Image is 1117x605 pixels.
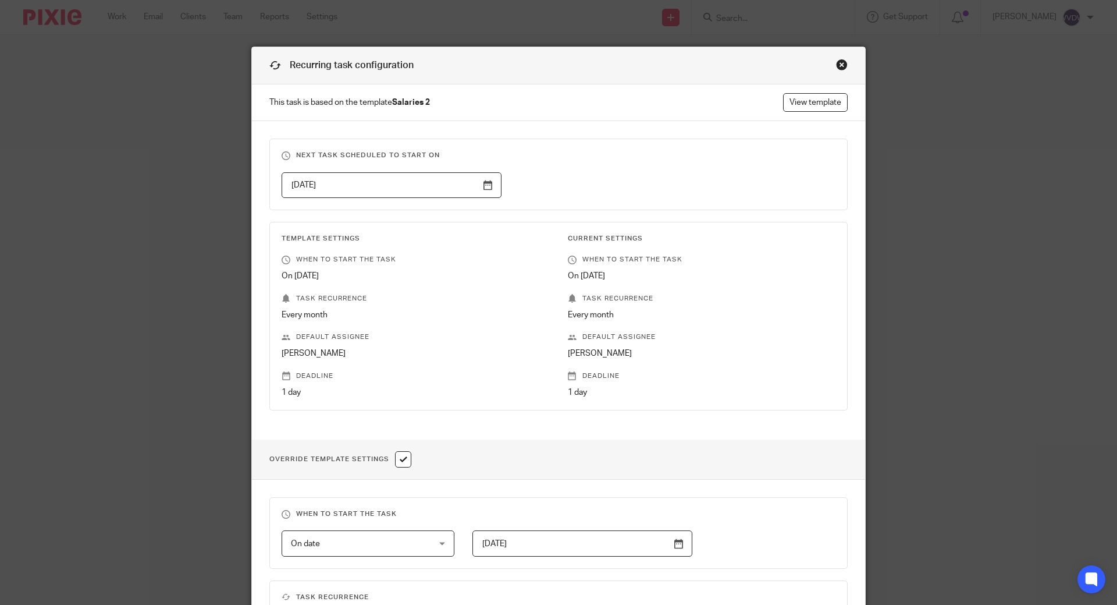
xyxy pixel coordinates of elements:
h1: Override Template Settings [269,451,411,468]
h3: Task recurrence [282,593,835,602]
a: View template [783,93,848,112]
h3: When to start the task [282,510,835,519]
p: Deadline [568,372,835,381]
p: Every month [568,309,835,321]
p: [PERSON_NAME] [568,348,835,359]
p: On [DATE] [282,270,549,282]
p: When to start the task [568,255,835,264]
p: 1 day [282,387,549,398]
p: Task recurrence [568,294,835,303]
h1: Recurring task configuration [269,59,414,72]
h3: Current Settings [568,234,835,243]
span: On date [291,540,320,548]
p: Every month [282,309,549,321]
h3: Next task scheduled to start on [282,151,835,160]
p: 1 day [568,387,835,398]
span: This task is based on the template [269,97,430,108]
p: Task recurrence [282,294,549,303]
p: On [DATE] [568,270,835,282]
p: Default assignee [282,332,549,342]
p: When to start the task [282,255,549,264]
p: Default assignee [568,332,835,342]
div: Close this dialog window [836,59,848,70]
p: [PERSON_NAME] [282,348,549,359]
p: Deadline [282,372,549,381]
strong: Salaries 2 [392,98,430,107]
h3: Template Settings [282,234,549,243]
